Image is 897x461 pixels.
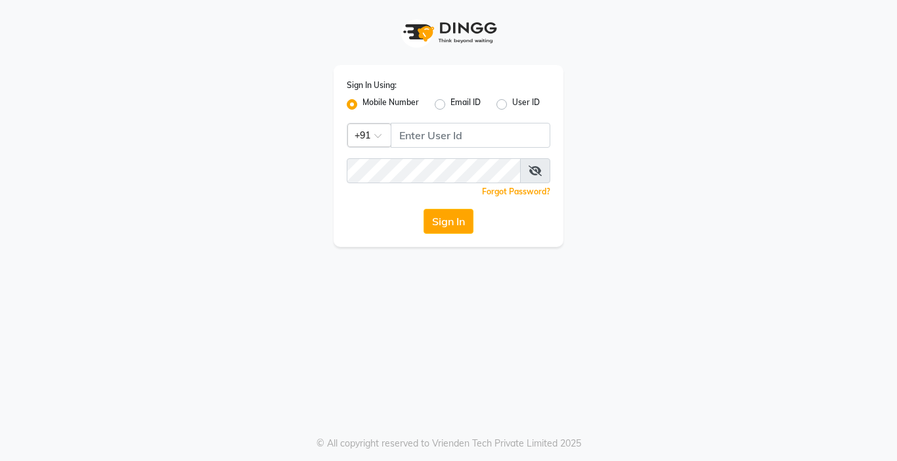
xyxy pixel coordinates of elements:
[424,209,473,234] button: Sign In
[512,97,540,112] label: User ID
[396,13,501,52] img: logo1.svg
[482,187,550,196] a: Forgot Password?
[391,123,550,148] input: Username
[347,79,397,91] label: Sign In Using:
[362,97,419,112] label: Mobile Number
[347,158,521,183] input: Username
[450,97,481,112] label: Email ID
